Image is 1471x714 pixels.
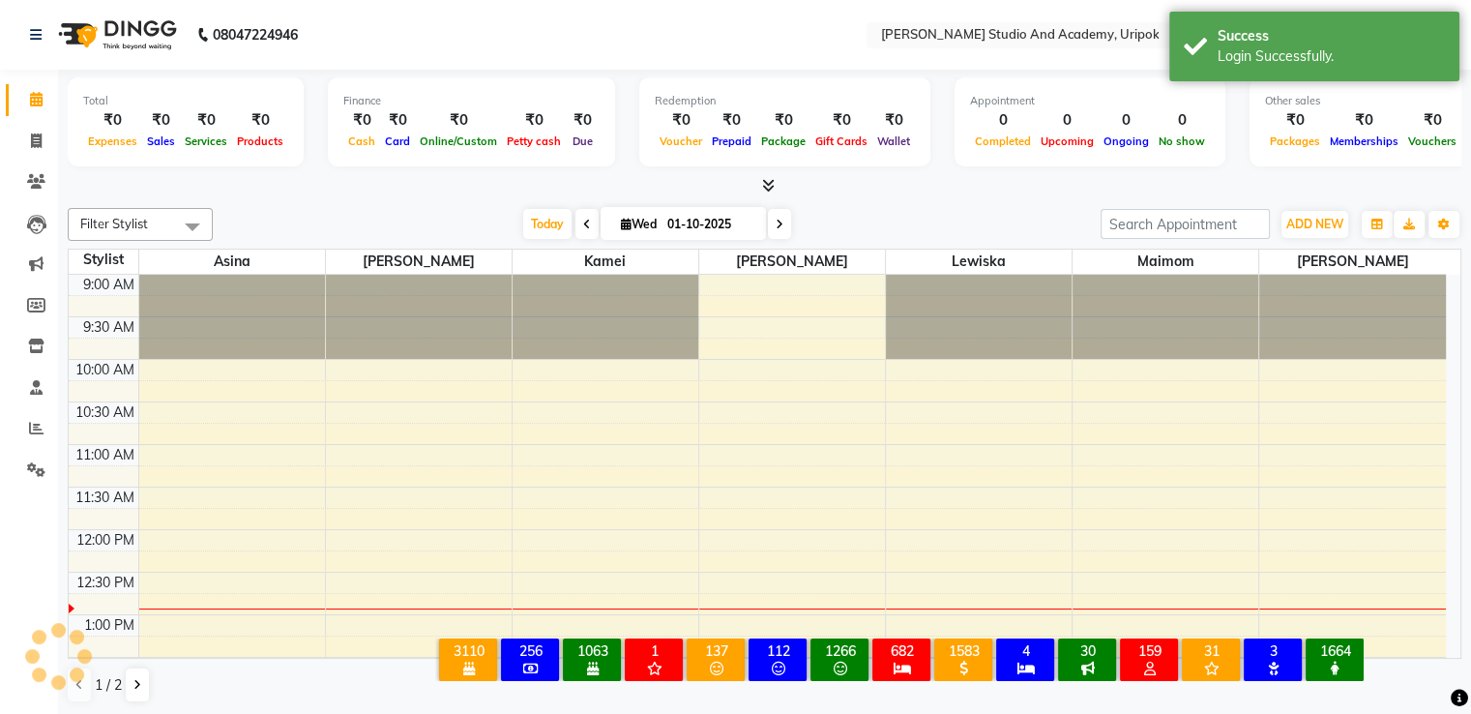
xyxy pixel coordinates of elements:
[69,250,138,270] div: Stylist
[83,134,142,148] span: Expenses
[72,360,138,380] div: 10:00 AM
[1101,209,1270,239] input: Search Appointment
[1218,26,1445,46] div: Success
[380,109,415,132] div: ₹0
[655,109,707,132] div: ₹0
[1286,217,1343,231] span: ADD NEW
[180,109,232,132] div: ₹0
[876,642,927,660] div: 682
[1124,642,1174,660] div: 159
[752,642,803,660] div: 112
[1062,642,1112,660] div: 30
[810,109,872,132] div: ₹0
[1248,642,1298,660] div: 3
[502,109,566,132] div: ₹0
[1403,134,1461,148] span: Vouchers
[568,134,598,148] span: Due
[1218,46,1445,67] div: Login Successfully.
[970,134,1036,148] span: Completed
[970,109,1036,132] div: 0
[707,134,756,148] span: Prepaid
[1099,134,1154,148] span: Ongoing
[80,658,138,678] div: 1:30 PM
[80,216,148,231] span: Filter Stylist
[938,642,988,660] div: 1583
[180,134,232,148] span: Services
[1281,211,1348,238] button: ADD NEW
[655,134,707,148] span: Voucher
[142,109,180,132] div: ₹0
[1265,109,1325,132] div: ₹0
[95,675,122,696] span: 1 / 2
[872,109,915,132] div: ₹0
[1403,109,1461,132] div: ₹0
[567,642,617,660] div: 1063
[616,217,662,231] span: Wed
[1154,109,1210,132] div: 0
[79,317,138,338] div: 9:30 AM
[872,134,915,148] span: Wallet
[655,93,915,109] div: Redemption
[79,275,138,295] div: 9:00 AM
[72,402,138,423] div: 10:30 AM
[415,134,502,148] span: Online/Custom
[691,642,741,660] div: 137
[970,93,1210,109] div: Appointment
[326,250,512,274] span: [PERSON_NAME]
[629,642,679,660] div: 1
[1036,134,1099,148] span: Upcoming
[213,8,298,62] b: 08047224946
[1099,109,1154,132] div: 0
[73,573,138,593] div: 12:30 PM
[699,250,885,274] span: [PERSON_NAME]
[343,109,380,132] div: ₹0
[83,109,142,132] div: ₹0
[1259,250,1446,274] span: [PERSON_NAME]
[343,93,600,109] div: Finance
[1036,109,1099,132] div: 0
[1265,134,1325,148] span: Packages
[523,209,572,239] span: Today
[73,530,138,550] div: 12:00 PM
[72,445,138,465] div: 11:00 AM
[415,109,502,132] div: ₹0
[49,8,182,62] img: logo
[80,615,138,636] div: 1:00 PM
[232,134,288,148] span: Products
[505,642,555,660] div: 256
[814,642,865,660] div: 1266
[83,93,288,109] div: Total
[566,109,600,132] div: ₹0
[513,250,698,274] span: Kamei
[232,109,288,132] div: ₹0
[343,134,380,148] span: Cash
[1325,134,1403,148] span: Memberships
[756,109,810,132] div: ₹0
[1000,642,1050,660] div: 4
[662,210,758,239] input: 2025-10-01
[1309,642,1360,660] div: 1664
[1186,642,1236,660] div: 31
[1073,250,1258,274] span: Maimom
[139,250,325,274] span: Asina
[142,134,180,148] span: Sales
[707,109,756,132] div: ₹0
[443,642,493,660] div: 3110
[72,488,138,508] div: 11:30 AM
[886,250,1072,274] span: Lewiska
[1154,134,1210,148] span: No show
[810,134,872,148] span: Gift Cards
[502,134,566,148] span: Petty cash
[1325,109,1403,132] div: ₹0
[756,134,810,148] span: Package
[380,134,415,148] span: Card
